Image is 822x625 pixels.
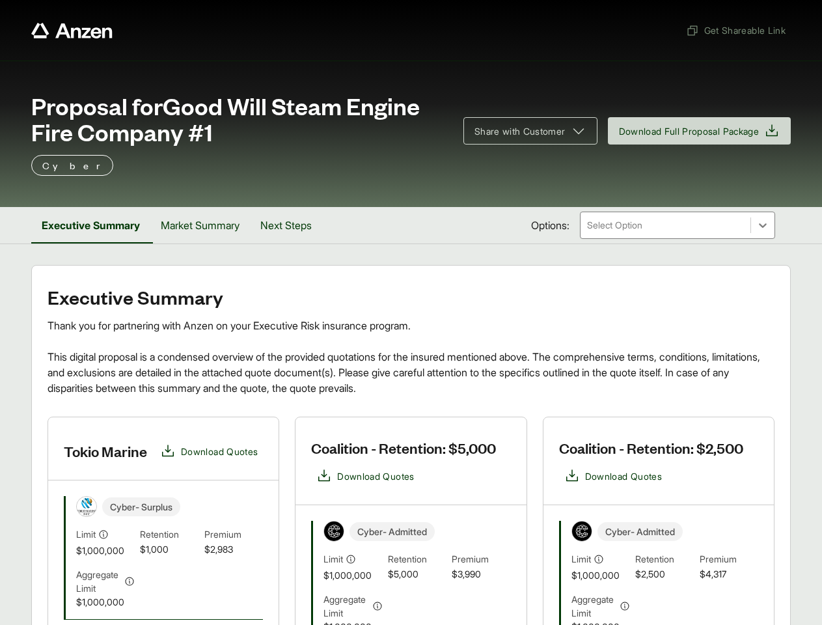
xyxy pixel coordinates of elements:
span: Download Quotes [337,469,414,483]
h3: Tokio Marine [64,441,147,461]
button: Next Steps [250,207,322,243]
span: $1,000,000 [76,544,135,557]
span: Aggregate Limit [76,568,122,595]
span: $1,000 [140,542,199,557]
span: $1,000,000 [76,595,135,609]
span: Aggregate Limit [323,592,369,620]
span: Proposal for Good Will Steam Engine Fire Company #1 [31,92,448,145]
h3: Coalition - Retention: $2,500 [559,438,743,458]
p: Cyber [42,158,102,173]
div: Thank you for partnering with Anzen on your Executive Risk insurance program. This digital propos... [48,318,774,396]
span: Premium [700,552,758,567]
span: $5,000 [388,567,446,582]
h3: Coalition - Retention: $5,000 [311,438,496,458]
img: Tokio Marine [77,497,96,516]
span: Retention [140,527,199,542]
span: Get Shareable Link [686,23,786,37]
a: Anzen website [31,23,113,38]
span: Download Full Proposal Package [619,124,760,138]
span: Cyber - Admitted [597,522,683,541]
span: Cyber - Admitted [349,522,435,541]
button: Download Full Proposal Package [608,117,791,145]
span: Aggregate Limit [571,592,617,620]
span: Options: [531,217,569,233]
span: Limit [76,527,96,541]
img: Coalition [324,521,344,541]
span: Share with Customer [474,124,566,138]
button: Market Summary [150,207,250,243]
button: Download Quotes [155,438,263,464]
img: Coalition [572,521,592,541]
span: Cyber - Surplus [102,497,180,516]
span: Retention [388,552,446,567]
button: Share with Customer [463,117,597,145]
span: $1,000,000 [571,568,630,582]
h2: Executive Summary [48,286,774,307]
span: Premium [204,527,263,542]
button: Download Quotes [311,463,419,489]
button: Executive Summary [31,207,150,243]
span: Download Quotes [585,469,662,483]
span: Download Quotes [181,445,258,458]
span: Limit [323,552,343,566]
span: $3,990 [452,567,510,582]
button: Get Shareable Link [681,18,791,42]
span: $2,500 [635,567,694,582]
span: Limit [571,552,591,566]
span: $2,983 [204,542,263,557]
button: Download Quotes [559,463,667,489]
span: Retention [635,552,694,567]
span: Premium [452,552,510,567]
span: $4,317 [700,567,758,582]
span: $1,000,000 [323,568,382,582]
